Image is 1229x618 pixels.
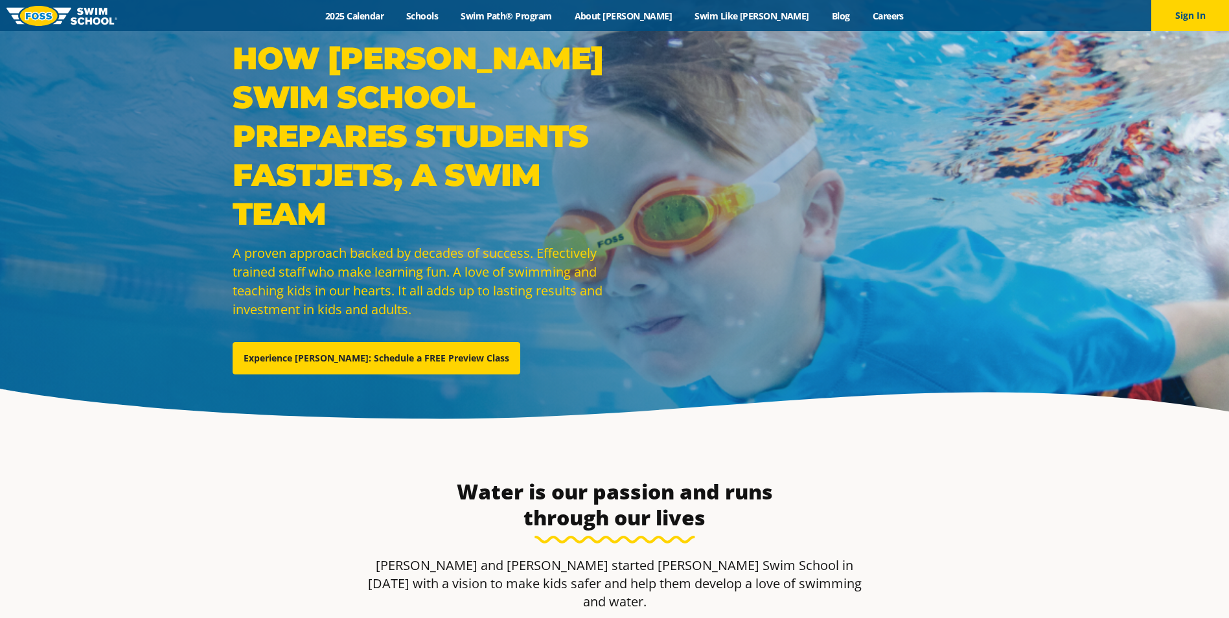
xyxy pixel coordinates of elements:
[563,10,683,22] a: About [PERSON_NAME]
[233,244,608,319] p: A proven approach backed by decades of success. Effectively trained staff who make learning fun. ...
[362,556,867,611] p: [PERSON_NAME] and [PERSON_NAME] started [PERSON_NAME] Swim School in [DATE] with a vision to make...
[6,6,117,26] img: FOSS Swim School Logo
[683,10,821,22] a: Swim Like [PERSON_NAME]
[820,10,861,22] a: Blog
[314,10,395,22] a: 2025 Calendar
[395,10,450,22] a: Schools
[233,342,520,374] a: Experience [PERSON_NAME]: Schedule a FREE Preview Class
[439,479,791,531] h3: Water is our passion and runs through our lives
[861,10,915,22] a: Careers
[450,10,563,22] a: Swim Path® Program
[233,39,608,233] p: How [PERSON_NAME] Swim School prepares students FASTJETS, a Swim Team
